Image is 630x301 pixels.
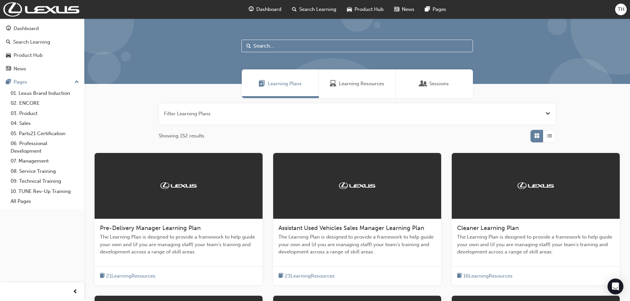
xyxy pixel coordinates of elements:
span: Sessions [420,80,427,88]
span: search-icon [292,5,297,14]
span: guage-icon [249,5,254,14]
span: Search [246,42,251,50]
a: TrakCleaner Learning PlanThe Learning Plan is designed to provide a framework to help guide your ... [452,153,620,285]
button: DashboardSearch LearningProduct HubNews [3,21,82,76]
button: book-icon23LearningResources [278,272,335,280]
a: Learning PlansLearning Plans [242,69,319,98]
span: Assistant Used Vehicles Sales Manager Learning Plan [278,224,424,232]
a: 04. Sales [8,118,82,129]
a: guage-iconDashboard [243,3,287,16]
img: Trak [518,182,554,189]
span: The Learning Plan is designed to provide a framework to help guide your own and (if you are manag... [278,233,436,256]
a: 02. ENCORE [8,98,82,108]
button: Open the filter [545,110,550,118]
span: List [547,132,552,140]
span: Cleaner Learning Plan [457,224,519,232]
a: 08. Service Training [8,166,82,176]
img: Trak [3,2,79,17]
span: TH [618,6,624,13]
a: 07. Management [8,156,82,166]
div: Product Hub [14,52,43,59]
a: News [3,63,82,75]
span: book-icon [278,272,283,280]
img: Trak [160,182,197,189]
span: Sessions [429,80,449,88]
span: guage-icon [6,26,11,32]
a: Learning ResourcesLearning Resources [319,69,396,98]
div: News [14,65,26,73]
span: search-icon [6,39,11,45]
a: Search Learning [3,36,82,48]
span: Learning Resources [330,80,336,88]
a: 09. Technical Training [8,176,82,186]
span: up-icon [74,78,79,87]
div: Open Intercom Messenger [608,279,623,294]
span: Pages [433,6,446,13]
span: news-icon [394,5,399,14]
button: Pages [3,76,82,88]
a: pages-iconPages [420,3,451,16]
button: TH [615,4,627,15]
span: Product Hub [355,6,384,13]
span: 21 Learning Resources [106,272,155,280]
span: Learning Plans [268,80,302,88]
span: news-icon [6,66,11,72]
span: book-icon [457,272,462,280]
span: Learning Resources [339,80,384,88]
span: Search Learning [299,6,336,13]
span: The Learning Plan is designed to provide a framework to help guide your own and (if you are manag... [100,233,257,256]
span: Learning Plans [259,80,265,88]
a: TrakAssistant Used Vehicles Sales Manager Learning PlanThe Learning Plan is designed to provide a... [273,153,441,285]
a: 01. Lexus Brand Induction [8,88,82,98]
a: All Pages [8,196,82,207]
a: search-iconSearch Learning [287,3,342,16]
a: Dashboard [3,22,82,35]
div: Dashboard [14,25,39,32]
span: Pre-Delivery Manager Learning Plan [100,224,201,232]
a: car-iconProduct Hub [342,3,389,16]
span: pages-icon [6,79,11,85]
img: Trak [339,182,375,189]
span: car-icon [6,53,11,58]
span: prev-icon [73,288,78,296]
button: book-icon21LearningResources [100,272,155,280]
span: 23 Learning Resources [285,272,335,280]
span: Dashboard [256,6,281,13]
span: News [402,6,414,13]
span: Grid [534,132,539,140]
a: news-iconNews [389,3,420,16]
div: Pages [14,78,27,86]
span: The Learning Plan is designed to provide a framework to help guide your own and (if you are manag... [457,233,614,256]
span: book-icon [100,272,105,280]
span: pages-icon [425,5,430,14]
a: 06. Professional Development [8,138,82,156]
input: Search... [241,40,473,52]
a: Product Hub [3,49,82,61]
div: Search Learning [13,38,50,46]
span: 16 Learning Resources [463,272,513,280]
button: book-icon16LearningResources [457,272,513,280]
a: 05. Parts21 Certification [8,129,82,139]
a: SessionsSessions [396,69,473,98]
span: Showing 152 results [159,132,204,140]
a: TrakPre-Delivery Manager Learning PlanThe Learning Plan is designed to provide a framework to hel... [95,153,263,285]
span: car-icon [347,5,352,14]
a: 03. Product [8,108,82,119]
a: 10. TUNE Rev-Up Training [8,186,82,197]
